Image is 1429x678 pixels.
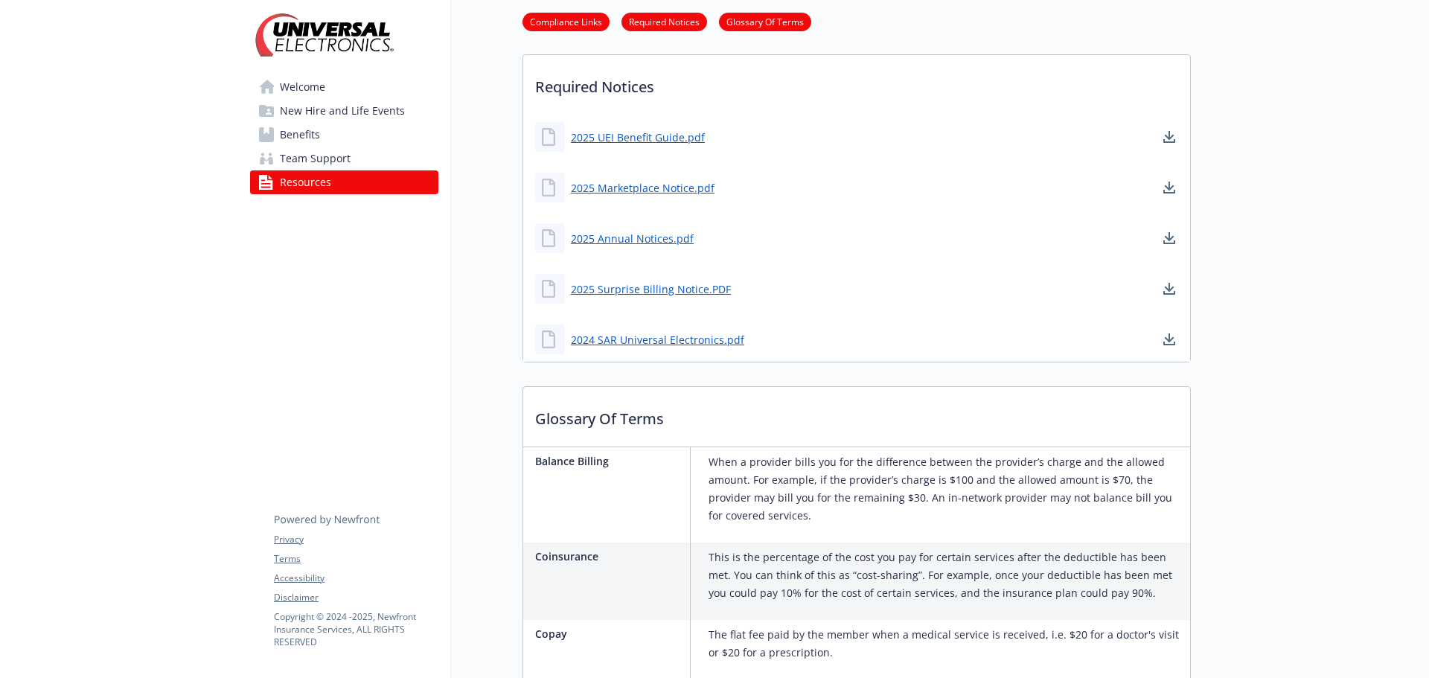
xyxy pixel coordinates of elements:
[571,180,714,196] a: 2025 Marketplace Notice.pdf
[571,332,744,348] a: 2024 SAR Universal Electronics.pdf
[535,453,684,469] p: Balance Billing
[571,281,731,297] a: 2025 Surprise Billing Notice.PDF
[523,387,1190,442] p: Glossary Of Terms
[621,14,707,28] a: Required Notices
[274,552,438,566] a: Terms
[250,99,438,123] a: New Hire and Life Events
[250,170,438,194] a: Resources
[709,549,1184,602] p: This is the percentage of the cost you pay for certain services after the deductible has been met...
[274,610,438,648] p: Copyright © 2024 - 2025 , Newfront Insurance Services, ALL RIGHTS RESERVED
[523,55,1190,110] p: Required Notices
[709,626,1184,662] p: The flat fee paid by the member when a medical service is received, i.e. $20 for a doctor's visit...
[274,533,438,546] a: Privacy
[719,14,811,28] a: Glossary Of Terms
[274,572,438,585] a: Accessibility
[522,14,610,28] a: Compliance Links
[709,453,1184,525] p: When a provider bills you for the difference between the provider’s charge and the allowed amount...
[1160,179,1178,196] a: download document
[250,123,438,147] a: Benefits
[1160,128,1178,146] a: download document
[280,123,320,147] span: Benefits
[535,626,684,642] p: Copay
[250,147,438,170] a: Team Support
[280,147,351,170] span: Team Support
[571,129,705,145] a: 2025 UEI Benefit Guide.pdf
[1160,280,1178,298] a: download document
[535,549,684,564] p: Coinsurance
[1160,330,1178,348] a: download document
[280,99,405,123] span: New Hire and Life Events
[1160,229,1178,247] a: download document
[250,75,438,99] a: Welcome
[274,591,438,604] a: Disclaimer
[280,75,325,99] span: Welcome
[571,231,694,246] a: 2025 Annual Notices.pdf
[280,170,331,194] span: Resources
